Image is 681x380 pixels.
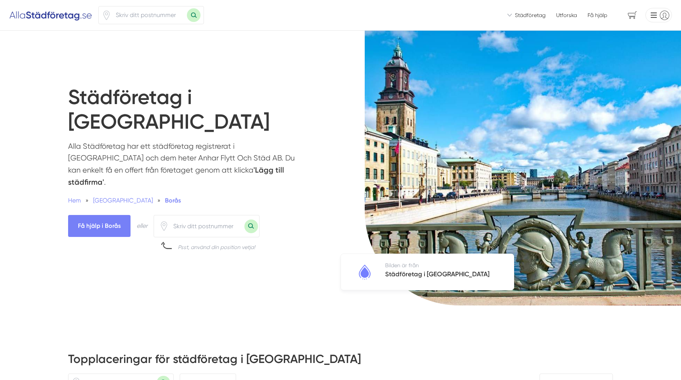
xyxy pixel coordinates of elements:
button: Sök med postnummer [187,8,201,22]
img: Alla Städföretag [9,9,92,21]
span: navigation-cart [622,9,642,22]
span: Bilden är från [385,262,419,268]
span: Få hjälp [588,11,607,19]
img: Städföretag i Borås logotyp [355,263,374,282]
h1: Städföretag i [GEOGRAPHIC_DATA] [68,85,322,140]
span: Klicka för att använda din position. [102,11,111,20]
p: Alla Städföretag har ett städföretag registrerat i [GEOGRAPHIC_DATA] och dem heter Anhar Flytt Oc... [68,140,297,192]
h2: Topplaceringar för städföretag i [GEOGRAPHIC_DATA] [68,351,613,373]
div: Psst, använd din position vetja! [178,243,255,251]
svg: Pin / Karta [102,11,111,20]
a: Hem [68,197,81,204]
span: » [157,196,160,205]
span: Klicka för att använda din position. [159,221,169,231]
span: » [86,196,89,205]
span: Få hjälp i Borås [68,215,131,237]
div: eller [137,221,148,230]
span: [GEOGRAPHIC_DATA] [93,197,153,204]
span: Städföretag [515,11,546,19]
h5: Städföretag i [GEOGRAPHIC_DATA] [385,269,490,281]
button: Sök med postnummer [244,220,258,233]
input: Skriv ditt postnummer [111,6,187,24]
a: Borås [165,197,181,204]
nav: Breadcrumb [68,196,297,205]
input: Skriv ditt postnummer [169,218,244,235]
svg: Pin / Karta [159,221,169,231]
a: Utforska [556,11,577,19]
strong: 'Lägg till städfirma' [68,165,284,187]
a: [GEOGRAPHIC_DATA] [93,197,154,204]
